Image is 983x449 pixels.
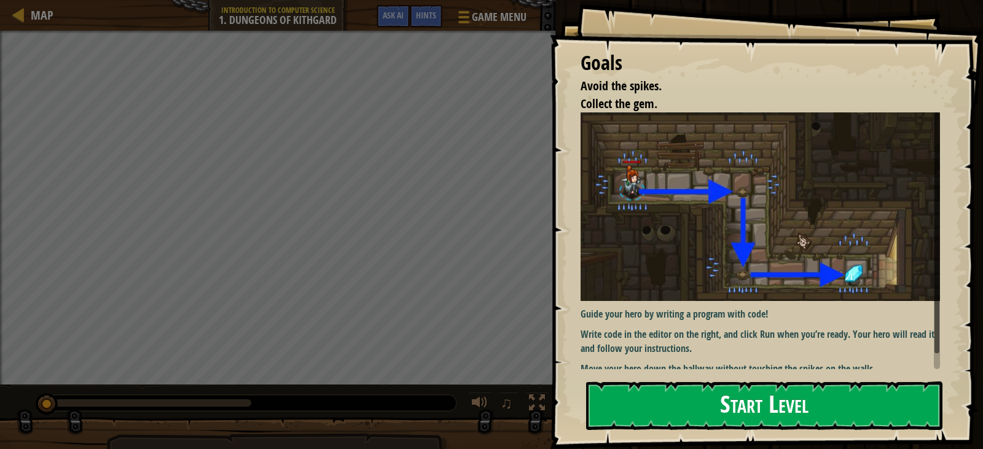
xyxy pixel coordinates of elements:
span: Map [31,7,53,23]
a: Map [25,7,53,23]
button: Game Menu [448,5,534,34]
p: Move your hero down the hallway without touching the spikes on the walls. [581,362,949,376]
button: Toggle fullscreen [525,392,549,417]
button: Ask AI [377,5,410,28]
button: Adjust volume [468,392,492,417]
span: Game Menu [472,9,527,25]
button: ♫ [498,392,519,417]
div: Goals [581,49,940,77]
li: Avoid the spikes. [565,77,937,95]
span: Avoid the spikes. [581,77,662,94]
img: Dungeons of kithgard [581,112,949,301]
span: Collect the gem. [581,95,657,112]
span: Hints [416,9,436,21]
p: Write code in the editor on the right, and click Run when you’re ready. Your hero will read it an... [581,327,949,356]
li: Collect the gem. [565,95,937,113]
button: Start Level [586,381,942,430]
p: Guide your hero by writing a program with code! [581,307,949,321]
span: ♫ [501,394,513,412]
span: Ask AI [383,9,404,21]
button: Ask AI [20,428,35,443]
